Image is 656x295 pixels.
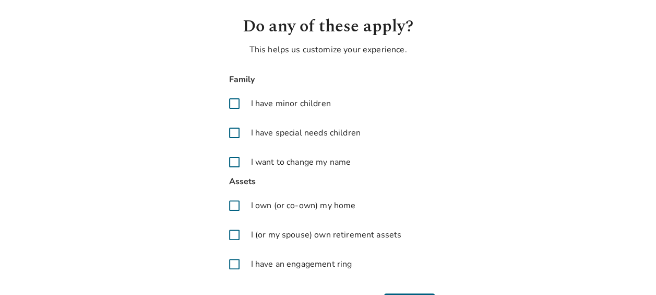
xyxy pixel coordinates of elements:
[422,17,656,295] iframe: Chat Widget
[251,199,356,212] span: I own (or co-own) my home
[251,127,361,139] span: I have special needs children
[251,229,402,241] span: I (or my spouse) own retirement assets
[251,258,352,270] span: I have an engagement ring
[222,14,435,39] h1: Do any of these apply?
[251,97,331,110] span: I have minor children
[222,73,435,87] span: Family
[222,43,435,56] p: This helps us customize your experience.
[222,175,435,189] span: Assets
[251,156,351,168] span: I want to change my name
